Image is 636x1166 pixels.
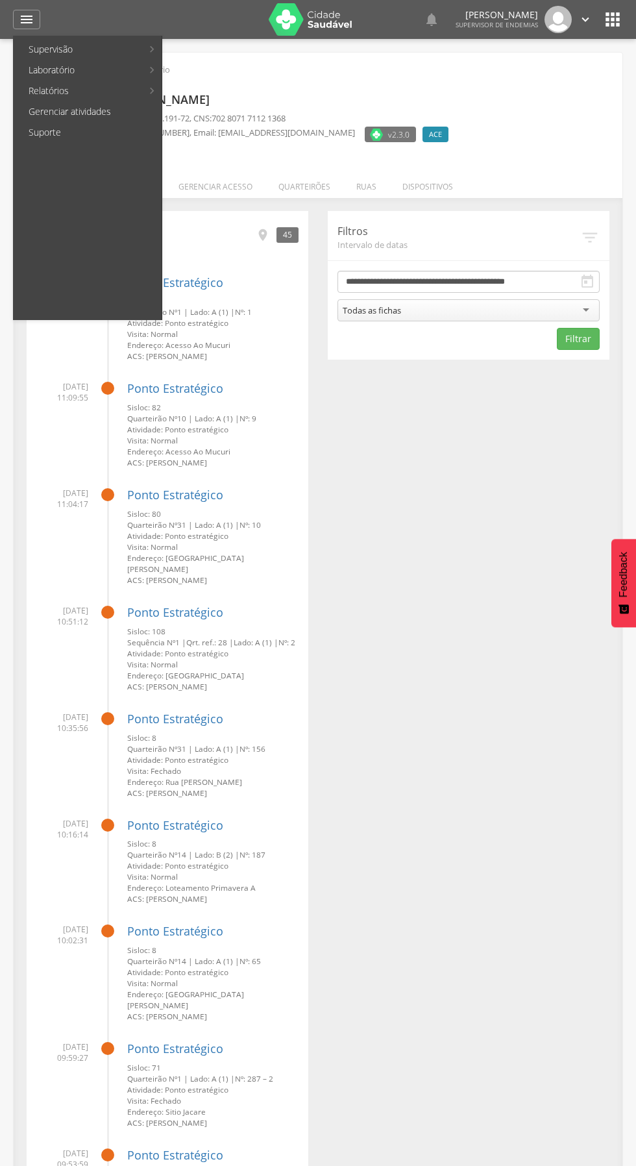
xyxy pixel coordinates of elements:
a: Relatórios [16,81,142,101]
a: Gerenciar atividades [16,101,162,122]
a: Laboratório [16,60,142,81]
button: Feedback - Mostrar pesquisa [611,539,636,627]
a: Suporte [16,122,162,143]
span: Feedback [618,552,630,597]
a: Supervisão [16,39,142,60]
